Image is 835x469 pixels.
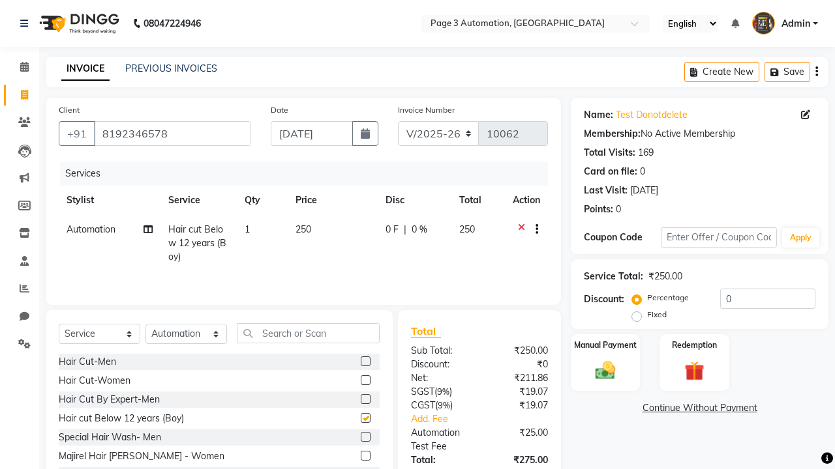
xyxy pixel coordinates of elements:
div: Majirel Hair [PERSON_NAME] - Women [59,449,224,463]
span: Hair cut Below 12 years (Boy) [168,223,226,263]
a: Test Donotdelete [616,108,688,122]
th: Disc [378,186,451,215]
div: Total: [401,453,479,467]
div: Membership: [584,127,641,141]
span: Total [411,324,441,338]
span: 250 [459,223,475,235]
div: ₹211.86 [479,371,558,385]
input: Search by Name/Mobile/Email/Code [94,121,251,146]
label: Percentage [647,292,689,304]
span: 9% [437,386,449,397]
th: Stylist [59,186,160,215]
div: ₹275.00 [479,453,558,467]
span: 9% [438,400,450,410]
a: Add. Fee [401,412,558,426]
label: Date [271,104,288,116]
a: INVOICE [61,57,110,81]
th: Action [505,186,548,215]
div: Discount: [584,292,624,306]
button: Apply [782,228,819,248]
div: ₹19.07 [479,385,558,399]
label: Client [59,104,80,116]
div: 0 [640,165,645,178]
button: Create New [684,62,759,82]
div: ₹25.00 [479,426,558,453]
button: Save [765,62,810,82]
span: CGST [411,399,435,411]
input: Enter Offer / Coupon Code [661,227,777,248]
input: Search or Scan [237,323,380,343]
img: _gift.svg [678,359,711,384]
div: Coupon Code [584,231,661,244]
span: 0 % [412,223,427,236]
div: Last Visit: [584,184,628,197]
div: ₹19.07 [479,399,558,412]
span: 250 [296,223,311,235]
a: PREVIOUS INVOICES [125,63,217,74]
span: SGST [411,386,434,397]
span: 1 [245,223,250,235]
th: Service [160,186,237,215]
div: ( ) [401,399,479,412]
div: [DATE] [630,184,658,197]
div: Points: [584,203,613,216]
div: 169 [638,146,654,160]
label: Manual Payment [574,339,637,351]
div: Total Visits: [584,146,635,160]
div: ₹250.00 [479,344,558,358]
th: Price [288,186,378,215]
div: 0 [616,203,621,216]
span: Automation [67,223,115,235]
div: Hair Cut-Women [59,374,130,388]
a: Continue Without Payment [573,401,826,415]
div: Discount: [401,358,479,371]
img: _cash.svg [589,359,622,382]
div: Services [60,162,558,186]
span: Admin [782,17,810,31]
label: Redemption [672,339,717,351]
label: Invoice Number [398,104,455,116]
div: ₹250.00 [648,270,682,283]
span: | [404,223,406,236]
th: Qty [237,186,288,215]
div: Hair Cut-Men [59,355,116,369]
div: Sub Total: [401,344,479,358]
div: ( ) [401,385,479,399]
div: Name: [584,108,613,122]
div: ₹0 [479,358,558,371]
div: Net: [401,371,479,385]
img: Admin [752,12,775,35]
div: Special Hair Wash- Men [59,431,161,444]
div: Automation Test Fee [401,426,479,453]
div: Hair cut Below 12 years (Boy) [59,412,184,425]
button: +91 [59,121,95,146]
div: No Active Membership [584,127,815,141]
img: logo [33,5,123,42]
div: Service Total: [584,270,643,283]
th: Total [451,186,505,215]
b: 08047224946 [144,5,201,42]
label: Fixed [647,309,667,320]
div: Hair Cut By Expert-Men [59,393,160,406]
span: 0 F [386,223,399,236]
div: Card on file: [584,165,637,178]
